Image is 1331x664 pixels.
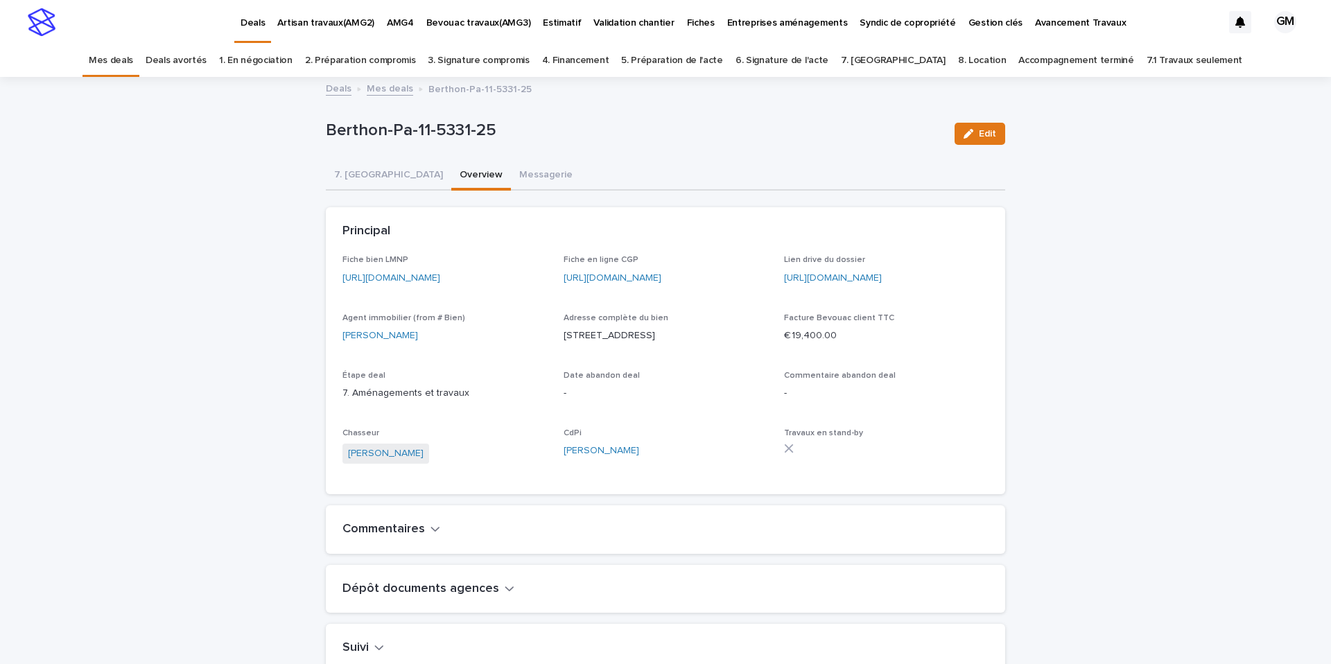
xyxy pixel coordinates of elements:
a: [URL][DOMAIN_NAME] [342,273,440,283]
span: Travaux en stand-by [784,429,863,437]
span: Edit [979,129,996,139]
a: 7.1 Travaux seulement [1147,44,1243,77]
a: [PERSON_NAME] [348,446,424,461]
span: Étape deal [342,372,385,380]
p: Berthon-Pa-11-5331-25 [326,121,943,141]
span: Commentaire abandon deal [784,372,896,380]
a: [URL][DOMAIN_NAME] [564,273,661,283]
a: 1. En négociation [219,44,293,77]
a: Mes deals [367,80,413,96]
button: Suivi [342,640,384,656]
div: GM [1274,11,1296,33]
a: [PERSON_NAME] [564,444,639,458]
p: - [564,386,768,401]
p: - [784,386,989,401]
span: Fiche en ligne CGP [564,256,638,264]
a: 7. [GEOGRAPHIC_DATA] [841,44,946,77]
span: Agent immobilier (from # Bien) [342,314,465,322]
span: Lien drive du dossier [784,256,865,264]
button: 7. [GEOGRAPHIC_DATA] [326,161,451,191]
a: 8. Location [958,44,1007,77]
h2: Dépôt documents agences [342,582,499,597]
h2: Suivi [342,640,369,656]
button: Commentaires [342,522,440,537]
span: CdPi [564,429,582,437]
a: [URL][DOMAIN_NAME] [784,273,882,283]
a: Accompagnement terminé [1018,44,1133,77]
p: 7. Aménagements et travaux [342,386,547,401]
a: [PERSON_NAME] [342,329,418,343]
span: Adresse complète du bien [564,314,668,322]
span: Facture Bevouac client TTC [784,314,894,322]
span: Date abandon deal [564,372,640,380]
p: € 19,400.00 [784,329,989,343]
a: 5. Préparation de l'acte [621,44,723,77]
button: Dépôt documents agences [342,582,514,597]
a: 2. Préparation compromis [305,44,416,77]
a: 3. Signature compromis [428,44,529,77]
button: Messagerie [511,161,581,191]
a: Deals avortés [146,44,207,77]
a: 4. Financement [542,44,609,77]
a: Mes deals [89,44,133,77]
button: Overview [451,161,511,191]
h2: Commentaires [342,522,425,537]
a: 6. Signature de l'acte [736,44,828,77]
img: stacker-logo-s-only.png [28,8,55,36]
span: Chasseur [342,429,379,437]
a: Deals [326,80,351,96]
h2: Principal [342,224,390,239]
span: Fiche bien LMNP [342,256,408,264]
p: Berthon-Pa-11-5331-25 [428,80,532,96]
button: Edit [955,123,1005,145]
p: [STREET_ADDRESS] [564,329,768,343]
